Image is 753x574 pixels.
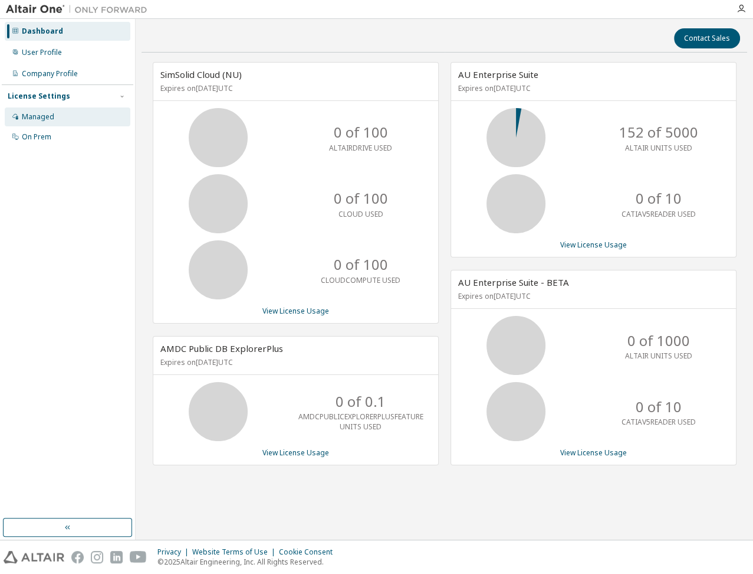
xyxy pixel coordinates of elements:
a: View License Usage [262,306,329,316]
div: License Settings [8,92,70,101]
a: View License Usage [560,448,627,458]
p: CATIAV5READER USED [622,209,696,219]
img: facebook.svg [71,551,84,563]
p: Expires on [DATE] UTC [458,291,726,301]
div: Privacy [157,547,192,557]
p: © 2025 Altair Engineering, Inc. All Rights Reserved. [157,557,340,567]
p: 0 of 0.1 [336,392,386,412]
img: youtube.svg [130,551,147,563]
button: Contact Sales [674,28,740,48]
p: 0 of 100 [334,188,388,208]
div: Dashboard [22,27,63,36]
img: altair_logo.svg [4,551,64,563]
img: instagram.svg [91,551,103,563]
p: Expires on [DATE] UTC [160,83,428,93]
span: AU Enterprise Suite [458,69,538,80]
p: 0 of 10 [636,397,682,417]
p: Expires on [DATE] UTC [160,357,428,367]
div: User Profile [22,48,62,57]
img: linkedin.svg [110,551,123,563]
div: On Prem [22,132,51,142]
div: Website Terms of Use [192,547,279,557]
span: AU Enterprise Suite - BETA [458,276,569,288]
a: View License Usage [560,240,627,250]
p: AMDCPUBLICEXPLORERPLUSFEATURE UNITS USED [298,412,423,432]
span: AMDC Public DB ExplorerPlus [160,343,283,354]
img: Altair One [6,4,153,15]
span: SimSolid Cloud (NU) [160,69,242,80]
p: 152 of 5000 [619,122,698,142]
p: 0 of 1000 [627,331,690,351]
p: CLOUD USED [338,209,383,219]
p: CLOUDCOMPUTE USED [321,275,400,285]
p: CATIAV5READER USED [622,417,696,427]
p: 0 of 100 [334,255,388,275]
p: ALTAIRDRIVE USED [329,143,392,153]
p: 0 of 10 [636,188,682,208]
div: Managed [22,112,54,122]
div: Company Profile [22,69,78,79]
p: ALTAIR UNITS USED [625,143,692,153]
p: 0 of 100 [334,122,388,142]
p: Expires on [DATE] UTC [458,83,726,93]
p: ALTAIR UNITS USED [625,351,692,361]
div: Cookie Consent [279,547,340,557]
a: View License Usage [262,448,329,458]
